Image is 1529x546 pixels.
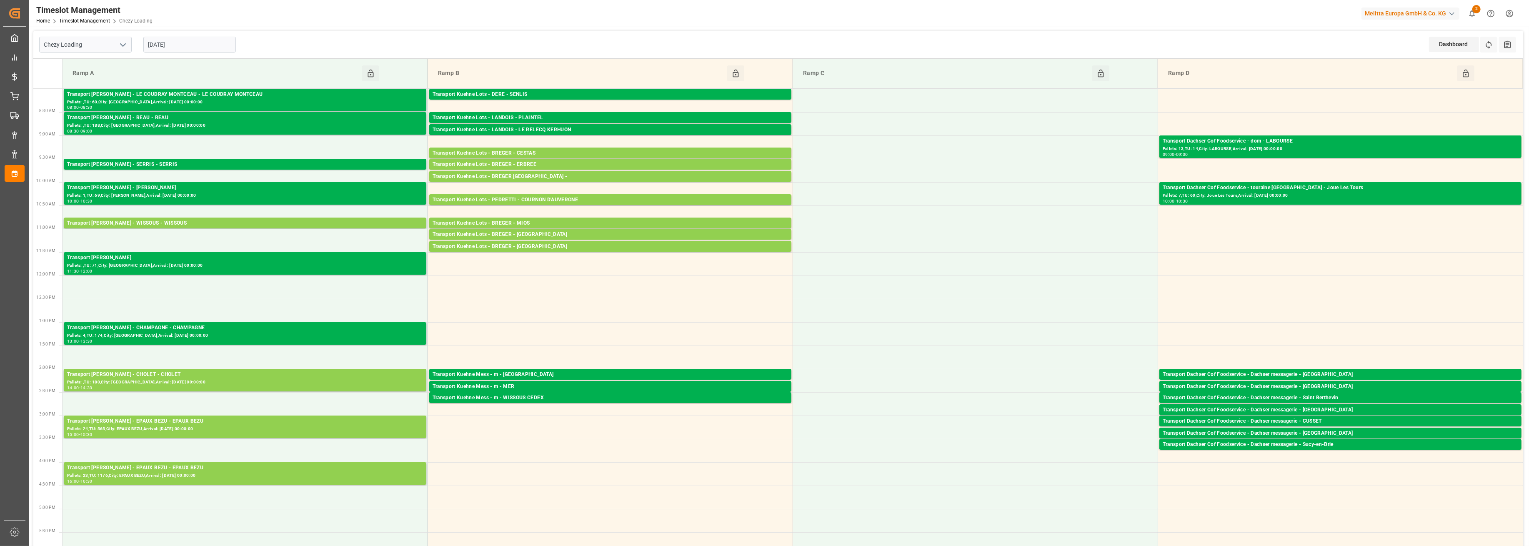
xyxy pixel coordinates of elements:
div: Transport Kuehne Mess - m - [GEOGRAPHIC_DATA] [433,371,788,379]
div: Transport Kuehne Lots - BREGER - [GEOGRAPHIC_DATA] [433,230,788,239]
div: Transport Kuehne Lots - BREGER - MIOS [433,219,788,228]
span: 3:00 PM [39,412,55,416]
div: Transport Dachser Cof Foodservice - dom - LABOURSE [1163,137,1518,145]
div: Transport Kuehne Lots - DERE - SENLIS [433,90,788,99]
div: Transport Dachser Cof Foodservice - Dachser messagerie - Saint Berthevin [1163,394,1518,402]
div: Transport [PERSON_NAME] - WISSOUS - WISSOUS [67,219,423,228]
div: 10:30 [80,199,93,203]
span: 10:30 AM [36,202,55,206]
div: Transport [PERSON_NAME] - CHOLET - CHOLET [67,371,423,379]
div: Pallets: 1,TU: ,City: [GEOGRAPHIC_DATA],Arrival: [DATE] 00:00:00 [1163,438,1518,445]
div: Pallets: 2,TU: ,City: WISSOUS CEDEX,Arrival: [DATE] 00:00:00 [433,402,788,409]
button: open menu [116,38,129,51]
div: Pallets: ,TU: 6,City: MER,Arrival: [DATE] 00:00:00 [433,391,788,398]
div: Pallets: ,TU: 120,City: [GEOGRAPHIC_DATA],Arrival: [DATE] 00:00:00 [1163,414,1518,421]
input: Type to search/select [39,37,132,53]
span: 5:30 PM [39,528,55,533]
span: 11:30 AM [36,248,55,253]
div: Pallets: 24,TU: 565,City: EPAUX BEZU,Arrival: [DATE] 00:00:00 [67,426,423,433]
div: Pallets: 4,TU: 174,City: [GEOGRAPHIC_DATA],Arrival: [DATE] 00:00:00 [67,332,423,339]
div: 08:00 [67,105,79,109]
span: 2:30 PM [39,388,55,393]
div: Transport Kuehne Lots - BREGER - ERBREE [433,160,788,169]
div: Transport Dachser Cof Foodservice - Dachser messagerie - [GEOGRAPHIC_DATA] [1163,371,1518,379]
span: 4:30 PM [39,482,55,486]
div: Transport Dachser Cof Foodservice - Dachser messagerie - [GEOGRAPHIC_DATA] [1163,406,1518,414]
div: Transport Dachser Cof Foodservice - Dachser messagerie - Sucy-en-Brie [1163,441,1518,449]
div: Transport [PERSON_NAME] - CHAMPAGNE - CHAMPAGNE [67,324,423,332]
div: Timeslot Management [36,4,153,16]
div: Ramp D [1165,65,1458,81]
div: 13:30 [80,339,93,343]
div: - [79,339,80,343]
div: 10:00 [1163,199,1175,203]
div: Pallets: 1,TU: 11,City: [GEOGRAPHIC_DATA],Arrival: [DATE] 00:00:00 [1163,402,1518,409]
span: 10:00 AM [36,178,55,183]
div: Pallets: 7,TU: 42,City: [GEOGRAPHIC_DATA],Arrival: [DATE] 00:00:00 [433,204,788,211]
span: 1:00 PM [39,318,55,323]
div: Pallets: 23,TU: 1176,City: EPAUX BEZU,Arrival: [DATE] 00:00:00 [67,472,423,479]
div: 15:00 [67,433,79,436]
div: Transport Dachser Cof Foodservice - Dachser messagerie - CUSSET [1163,417,1518,426]
div: Transport [PERSON_NAME] - EPAUX BEZU - EPAUX BEZU [67,417,423,426]
button: show 2 new notifications [1463,4,1481,23]
div: Ramp B [435,65,728,81]
button: Help Center [1481,4,1500,23]
div: 13:00 [67,339,79,343]
div: Transport Dachser Cof Foodservice - Dachser messagerie - [GEOGRAPHIC_DATA] [1163,383,1518,391]
div: Pallets: 1,TU: 132,City: [GEOGRAPHIC_DATA],Arrival: [DATE] 00:00:00 [1163,379,1518,386]
div: Transport Kuehne Mess - m - MER [433,383,788,391]
div: 11:30 [67,269,79,273]
div: Transport [PERSON_NAME] - REAU - REAU [67,114,423,122]
div: Transport [PERSON_NAME] - EPAUX BEZU - EPAUX BEZU [67,464,423,472]
a: Timeslot Management [59,18,110,24]
div: 12:00 [80,269,93,273]
div: Pallets: 6,TU: 342,City: PLAINTEL,Arrival: [DATE] 00:00:00 [433,122,788,129]
div: 08:30 [67,129,79,133]
div: 08:30 [80,105,93,109]
div: Pallets: ,TU: 77,City: [GEOGRAPHIC_DATA],Arrival: [DATE] 00:00:00 [1163,426,1518,433]
div: Transport Kuehne Lots - LANDOIS - LE RELECQ KERHUON [433,126,788,134]
div: Transport Kuehne Lots - BREGER [GEOGRAPHIC_DATA] - [433,173,788,181]
div: Pallets: 13,TU: 14,City: LABOURSE,Arrival: [DATE] 00:00:00 [1163,145,1518,153]
div: Pallets: 2,TU: 20,City: [GEOGRAPHIC_DATA],Arrival: [DATE] 00:00:00 [1163,391,1518,398]
div: Pallets: ,TU: 154,City: LE RELECQ KERHUON,Arrival: [DATE] 00:00:00 [433,134,788,141]
div: 14:30 [80,386,93,390]
span: 12:30 PM [36,295,55,300]
div: Transport Kuehne Lots - BREGER - CESTAS [433,149,788,158]
a: Home [36,18,50,24]
span: 11:00 AM [36,225,55,230]
div: Pallets: ,TU: 1061,City: [GEOGRAPHIC_DATA],Arrival: [DATE] 00:00:00 [433,99,788,106]
div: Pallets: 1,TU: 69,City: [PERSON_NAME],Arrival: [DATE] 00:00:00 [67,192,423,199]
span: 1:30 PM [39,342,55,346]
button: Melitta Europa GmbH & Co. KG [1361,5,1463,21]
div: - [79,105,80,109]
span: 2 [1472,5,1481,13]
div: Transport [PERSON_NAME] - LE COUDRAY MONTCEAU - LE COUDRAY MONTCEAU [67,90,423,99]
div: Transport [PERSON_NAME] [67,254,423,262]
span: 3:30 PM [39,435,55,440]
div: Transport Kuehne Lots - BREGER - [GEOGRAPHIC_DATA] [433,243,788,251]
div: Pallets: 5,TU: 179,City: ERBREE,Arrival: [DATE] 00:00:00 [433,169,788,176]
div: 10:00 [67,199,79,203]
div: Pallets: 1,TU: 95,City: [GEOGRAPHIC_DATA],Arrival: [DATE] 00:00:00 [1163,449,1518,456]
div: Pallets: 7,TU: 60,City: Joue Les Tours,Arrival: [DATE] 00:00:00 [1163,192,1518,199]
div: 10:30 [1176,199,1188,203]
div: - [79,479,80,483]
span: 9:30 AM [39,155,55,160]
span: 8:30 AM [39,108,55,113]
div: Transport Kuehne Lots - LANDOIS - PLAINTEL [433,114,788,122]
div: - [1175,153,1176,156]
div: 09:00 [80,129,93,133]
div: Pallets: ,TU: 71,City: [GEOGRAPHIC_DATA],Arrival: [DATE] 00:00:00 [67,262,423,269]
input: DD-MM-YYYY [143,37,236,53]
div: Pallets: ,TU: 188,City: [GEOGRAPHIC_DATA],Arrival: [DATE] 00:00:00 [67,122,423,129]
span: 5:00 PM [39,505,55,510]
div: Ramp C [800,65,1093,81]
span: 2:00 PM [39,365,55,370]
div: Transport Kuehne Mess - m - WISSOUS CEDEX [433,394,788,402]
div: 14:00 [67,386,79,390]
div: Pallets: 3,TU: 847,City: [GEOGRAPHIC_DATA],Arrival: [DATE] 00:00:00 [67,169,423,176]
div: Pallets: 3,TU: 168,City: [GEOGRAPHIC_DATA],Arrival: [DATE] 00:00:00 [433,251,788,258]
div: Pallets: ,TU: 305,City: MIOS,Arrival: [DATE] 00:00:00 [433,228,788,235]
